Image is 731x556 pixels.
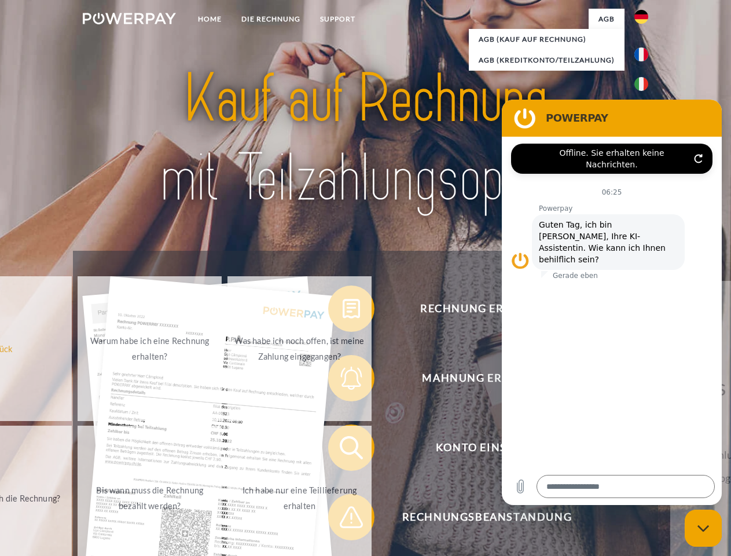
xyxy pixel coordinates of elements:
span: Konto einsehen [345,425,629,471]
div: Was habe ich noch offen, ist meine Zahlung eingegangen? [234,333,365,364]
div: Bis wann muss die Rechnung bezahlt werden? [85,482,215,514]
button: Konto einsehen [328,425,629,471]
iframe: Schaltfläche zum Öffnen des Messaging-Fensters; Konversation läuft [685,510,722,547]
a: Was habe ich noch offen, ist meine Zahlung eingegangen? [227,276,372,421]
button: Rechnungsbeanstandung [328,494,629,540]
div: Warum habe ich eine Rechnung erhalten? [85,333,215,364]
a: DIE RECHNUNG [232,9,310,30]
a: agb [589,9,625,30]
a: SUPPORT [310,9,365,30]
img: fr [634,47,648,61]
img: it [634,77,648,91]
img: logo-powerpay-white.svg [83,13,176,24]
a: Home [188,9,232,30]
img: title-powerpay_de.svg [111,56,620,222]
span: Rechnungsbeanstandung [345,494,629,540]
img: de [634,10,648,24]
div: Ich habe nur eine Teillieferung erhalten [234,482,365,514]
a: AGB (Kauf auf Rechnung) [469,29,625,50]
iframe: Messaging-Fenster [502,100,722,505]
a: AGB (Kreditkonto/Teilzahlung) [469,50,625,71]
